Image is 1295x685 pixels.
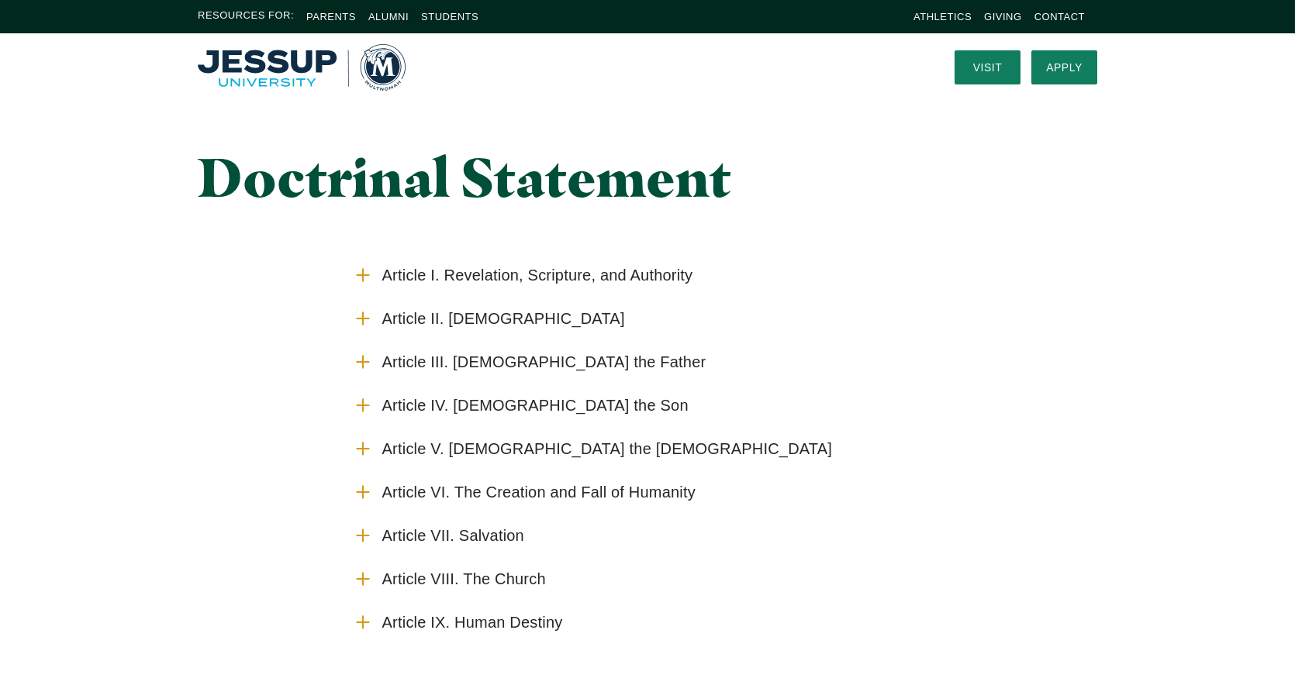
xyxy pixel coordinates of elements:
[382,483,696,502] span: Article VI. The Creation and Fall of Humanity
[1031,50,1097,84] a: Apply
[913,11,972,22] a: Athletics
[1034,11,1085,22] a: Contact
[382,526,524,546] span: Article VII. Salvation
[306,11,356,22] a: Parents
[382,266,693,285] span: Article I. Revelation, Scripture, and Authority
[382,570,546,589] span: Article VIII. The Church
[382,309,625,329] span: Article II. [DEMOGRAPHIC_DATA]
[382,396,689,415] span: Article IV. [DEMOGRAPHIC_DATA] the Son
[198,8,294,26] span: Resources For:
[198,44,406,91] img: Multnomah University Logo
[382,353,706,372] span: Article III. [DEMOGRAPHIC_DATA] the Father
[382,613,563,632] span: Article IX. Human Destiny
[198,44,406,91] a: Home
[382,439,833,459] span: Article V. [DEMOGRAPHIC_DATA] the [DEMOGRAPHIC_DATA]
[368,11,409,22] a: Alumni
[984,11,1022,22] a: Giving
[198,147,788,207] h1: Doctrinal Statement
[421,11,478,22] a: Students
[955,50,1020,84] a: Visit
